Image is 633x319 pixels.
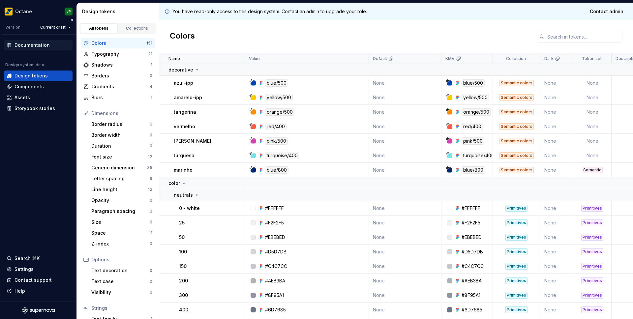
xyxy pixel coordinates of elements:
[150,176,152,181] div: 9
[1,4,75,18] button: OctaneJP
[146,41,152,46] div: 151
[150,122,152,127] div: 6
[174,138,211,144] p: [PERSON_NAME]
[581,306,603,313] div: Primitives
[151,62,152,68] div: 1
[91,72,150,79] div: Borders
[89,141,155,151] a: Duration0
[462,292,480,299] div: #8F95A1
[265,152,299,159] div: turquoise/400
[89,206,155,217] a: Paragraph spacing3
[573,119,612,134] td: None
[505,263,527,270] div: Primitives
[540,230,573,245] td: None
[168,180,180,187] p: color
[581,205,603,212] div: Primitives
[15,255,40,262] div: Search ⌘K
[179,277,188,284] p: 200
[499,123,534,130] div: Semantic colors
[91,132,150,138] div: Border width
[373,56,387,61] p: Default
[265,263,287,270] div: #C4C7CC
[81,92,155,103] a: Blurs1
[81,60,155,70] a: Shadows1
[91,219,150,225] div: Size
[91,62,151,68] div: Shadows
[89,287,155,298] a: Visibility0
[89,173,155,184] a: Letter spacing9
[91,230,149,236] div: Space
[150,84,152,89] div: 4
[540,201,573,216] td: None
[91,154,148,160] div: Font size
[462,123,483,130] div: red/400
[540,245,573,259] td: None
[462,152,496,159] div: turquoise/400
[573,148,612,163] td: None
[179,292,188,299] p: 300
[150,209,152,214] div: 3
[505,292,527,299] div: Primitives
[369,105,441,119] td: None
[499,109,534,115] div: Semantic colors
[91,197,150,204] div: Opacity
[89,276,155,287] a: Text case0
[265,166,288,174] div: blue/800
[544,56,554,61] p: Dark
[499,152,534,159] div: Semantic colors
[91,305,152,311] div: Strings
[15,288,25,294] div: Help
[91,110,152,117] div: Dimensions
[89,162,155,173] a: Generic dimension35
[148,51,152,57] div: 21
[150,268,152,273] div: 0
[573,90,612,105] td: None
[91,289,150,296] div: Visibility
[505,219,527,226] div: Primitives
[89,152,155,162] a: Font size12
[4,40,73,50] a: Documentation
[151,95,152,100] div: 1
[15,72,48,79] div: Design tokens
[179,248,187,255] p: 100
[505,205,527,212] div: Primitives
[4,71,73,81] a: Design tokens
[265,123,286,130] div: red/400
[369,134,441,148] td: None
[174,123,195,130] p: vermelho
[150,198,152,203] div: 0
[174,192,193,198] p: neutrals
[22,307,55,314] svg: Supernova Logo
[265,248,286,255] div: #D5D7DB
[15,83,44,90] div: Components
[15,94,30,101] div: Assets
[89,228,155,238] a: Space11
[499,94,534,101] div: Semantic colors
[506,56,526,61] p: Collection
[462,263,484,270] div: #C4C7CC
[505,277,527,284] div: Primitives
[5,62,44,68] div: Design system data
[249,56,260,61] p: Value
[89,265,155,276] a: Text decoration0
[540,288,573,303] td: None
[462,248,483,255] div: #D5D7DB
[369,163,441,177] td: None
[540,90,573,105] td: None
[582,167,603,173] div: Semantic
[540,105,573,119] td: None
[148,187,152,192] div: 12
[82,26,115,31] div: All tokens
[369,230,441,245] td: None
[265,306,286,313] div: #6D7685
[369,76,441,90] td: None
[505,248,527,255] div: Primitives
[150,279,152,284] div: 0
[91,121,150,128] div: Border radius
[369,90,441,105] td: None
[150,132,152,138] div: 0
[462,166,485,174] div: blue/800
[81,71,155,81] a: Borders0
[4,103,73,114] a: Storybook stories
[4,264,73,275] a: Settings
